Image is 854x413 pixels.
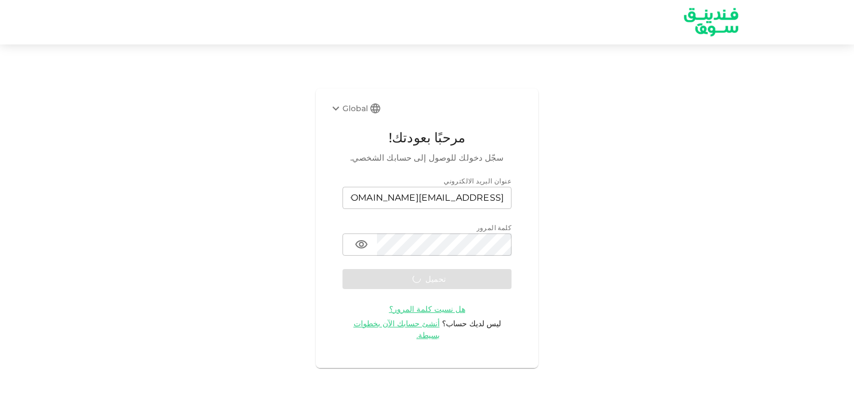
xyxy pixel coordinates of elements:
[444,177,512,185] span: عنوان البريد الالكتروني
[342,127,512,148] span: مرحبًا بعودتك!
[342,187,512,209] input: email
[442,319,501,329] span: ليس لديك حساب؟
[377,233,512,256] input: password
[476,223,512,232] span: كلمة المرور
[354,319,440,340] span: أنشئ حسابك الآن بخطوات بسيطة.
[669,1,753,43] img: logo
[678,1,744,43] a: logo
[329,102,368,115] div: Global
[389,303,465,314] a: هل نسيت كلمة المرور؟
[342,151,512,165] span: سجّل دخولك للوصول إلى حسابك الشخصي.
